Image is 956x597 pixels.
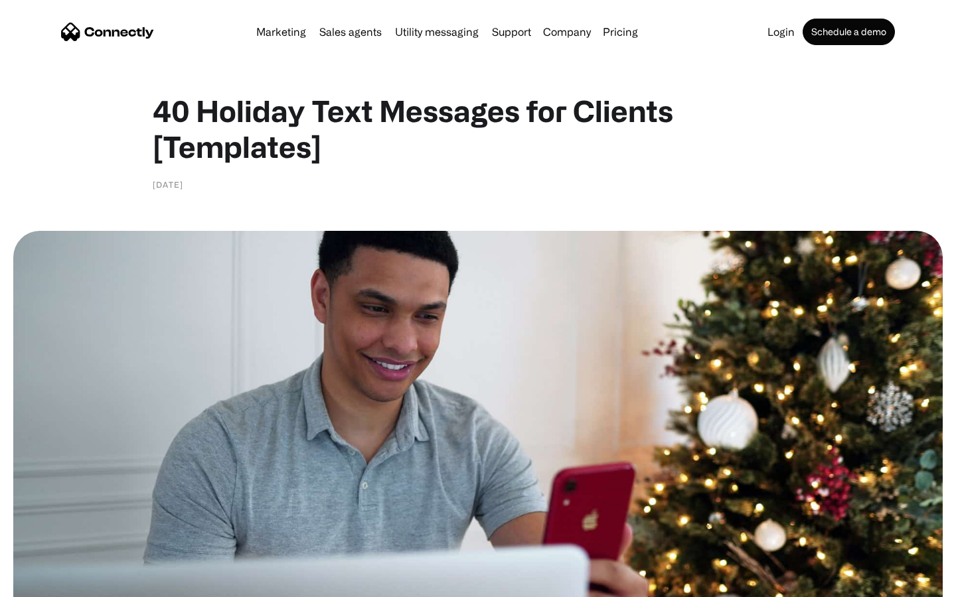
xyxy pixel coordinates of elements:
div: Company [543,23,591,41]
a: Utility messaging [390,27,484,37]
a: Schedule a demo [803,19,895,45]
a: Login [762,27,800,37]
a: Support [487,27,536,37]
a: Marketing [251,27,311,37]
a: Sales agents [314,27,387,37]
h1: 40 Holiday Text Messages for Clients [Templates] [153,93,803,165]
a: Pricing [597,27,643,37]
aside: Language selected: English [13,574,80,592]
div: Company [539,23,595,41]
ul: Language list [27,574,80,592]
a: home [61,22,154,42]
div: [DATE] [153,178,183,191]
